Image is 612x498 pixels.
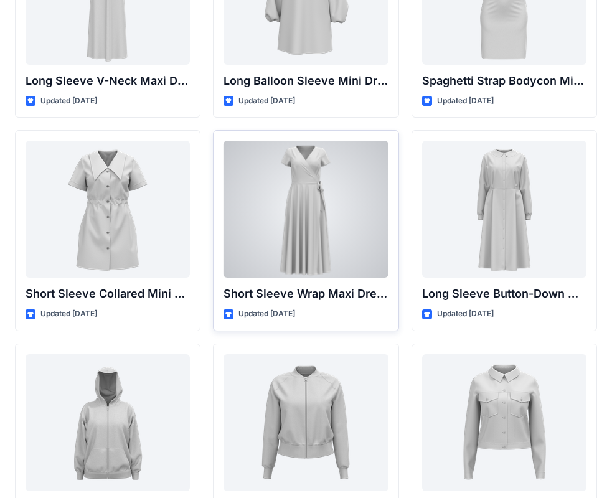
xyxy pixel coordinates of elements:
p: Updated [DATE] [238,95,295,108]
p: Updated [DATE] [238,308,295,321]
a: Short Sleeve Collared Mini Dress with Drawstring Waist [26,141,190,278]
p: Short Sleeve Collared Mini Dress with Drawstring Waist [26,285,190,303]
p: Long Sleeve V-Neck Maxi Dress with Twisted Detail [26,72,190,90]
p: Spaghetti Strap Bodycon Mini Dress with Bust Detail [422,72,586,90]
a: Short Sleeve Wrap Maxi Dress [224,141,388,278]
p: Long Balloon Sleeve Mini Dress [224,72,388,90]
p: Updated [DATE] [40,308,97,321]
p: Updated [DATE] [437,308,494,321]
p: Updated [DATE] [40,95,97,108]
a: Zip-Up Hoodie with Pouch Pockets [26,354,190,491]
p: Short Sleeve Wrap Maxi Dress [224,285,388,303]
a: Long Sleeve Button-Down Midi Dress [422,141,586,278]
p: Updated [DATE] [437,95,494,108]
p: Long Sleeve Button-Down Midi Dress [422,285,586,303]
a: Classic Zip-Up Bomber Jacket [224,354,388,491]
a: Long Sleeve Collared Utility Jacket [422,354,586,491]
